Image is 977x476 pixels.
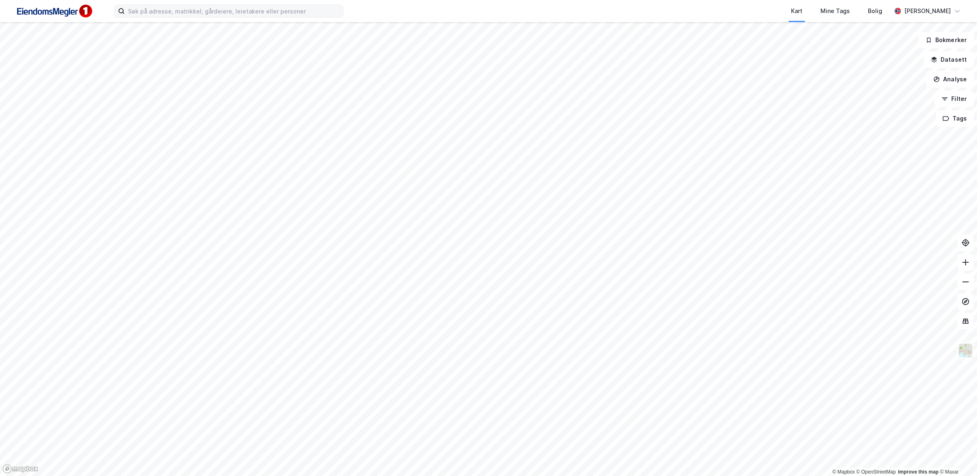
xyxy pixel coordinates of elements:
[820,6,850,16] div: Mine Tags
[13,2,95,20] img: F4PB6Px+NJ5v8B7XTbfpPpyloAAAAASUVORK5CYII=
[936,437,977,476] div: Kontrollprogram for chat
[936,437,977,476] iframe: Chat Widget
[904,6,951,16] div: [PERSON_NAME]
[791,6,802,16] div: Kart
[125,5,343,17] input: Søk på adresse, matrikkel, gårdeiere, leietakere eller personer
[868,6,882,16] div: Bolig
